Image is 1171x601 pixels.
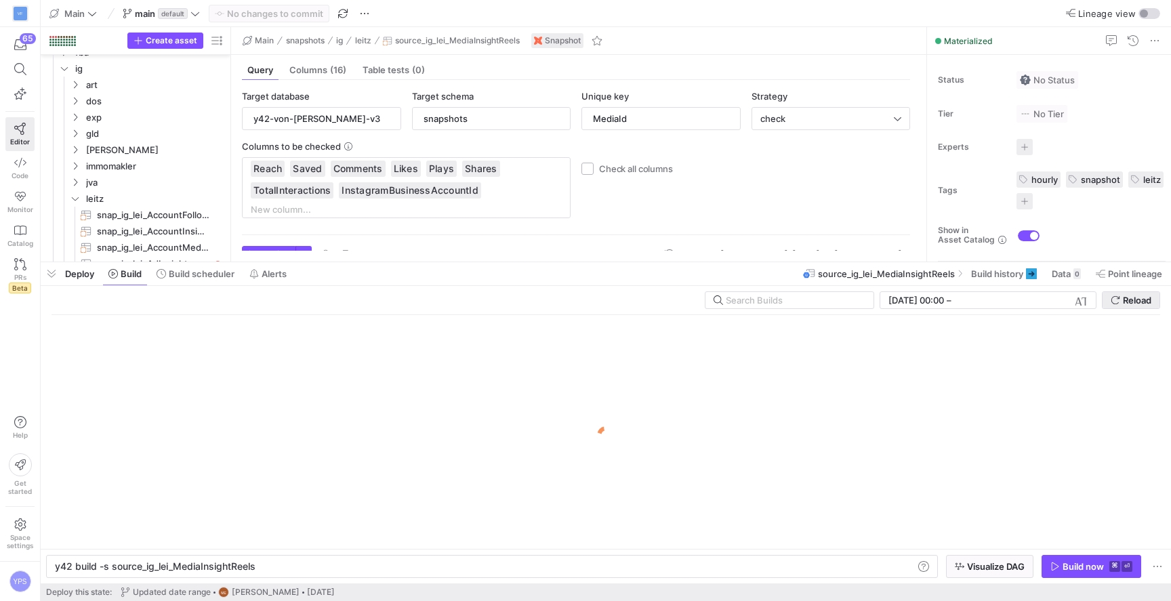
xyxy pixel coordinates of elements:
[307,587,335,597] span: [DATE]
[971,268,1023,279] span: Build history
[1020,108,1031,119] img: No tier
[86,94,223,109] span: dos
[938,226,995,245] span: Show in Asset Catalog
[965,262,1043,285] button: Build history
[1020,75,1031,85] img: No status
[14,7,27,20] div: VF
[86,175,223,190] span: jva
[8,479,32,495] span: Get started
[726,295,863,306] input: Search Builds
[255,36,274,45] span: Main
[888,295,944,306] input: Start datetime
[119,5,203,22] button: maindefault
[97,224,209,239] span: snap_ig_lei_AccountInsights​​​​​​​
[1031,174,1058,185] span: hourly
[412,66,425,75] span: (0)
[342,184,478,197] span: InstagramBusinessAccountId
[1046,262,1087,285] button: Data0
[150,262,241,285] button: Build scheduler
[75,61,223,77] span: ig
[55,560,255,572] span: y42 build -s source_ig_lei_MediaInsightReels
[262,268,287,279] span: Alerts
[534,37,542,45] img: undefined
[46,77,225,93] div: Press SPACE to select this row.
[46,223,225,239] div: Press SPACE to select this row.
[5,448,35,501] button: Getstarted
[97,207,209,223] span: snap_ig_lei_AccountFollowerInsights​​​​​​​
[12,431,28,439] span: Help
[12,171,28,180] span: Code
[683,249,902,259] div: Last edit: [PERSON_NAME], [DATE] by [PERSON_NAME]
[46,239,225,255] a: snap_ig_lei_AccountMediaProductType​​​​​​​
[355,36,371,45] span: leitz
[46,190,225,207] div: Press SPACE to select this row.
[5,117,35,151] a: Editor
[333,33,346,49] button: ig
[395,36,520,45] span: source_ig_lei_MediaInsightReels
[1052,268,1071,279] span: Data
[10,138,30,146] span: Editor
[7,239,33,247] span: Catalog
[146,36,197,45] span: Create asset
[46,255,225,272] a: snap_ig_lei_AdInsights​​​​​​​
[46,158,225,174] div: Press SPACE to select this row.
[545,36,581,45] span: Snapshot
[239,33,277,49] button: Main
[5,219,35,253] a: Catalog
[102,262,148,285] button: Build
[135,8,155,19] span: main
[5,512,35,556] a: Spacesettings
[394,162,418,175] span: Likes
[352,33,375,49] button: leitz
[46,93,225,109] div: Press SPACE to select this row.
[1020,75,1075,85] span: No Status
[752,91,787,102] span: Strategy
[5,253,35,299] a: PRsBeta
[1016,71,1078,89] button: No statusNo Status
[1102,291,1160,309] button: Reload
[944,36,993,46] span: Materialized
[14,273,26,281] span: PRs
[133,587,211,597] span: Updated date range
[818,268,955,279] span: source_ig_lei_MediaInsightReels
[1143,174,1161,185] span: leitz
[1109,561,1120,572] kbd: ⌘
[379,33,523,49] button: source_ig_lei_MediaInsightReels
[1073,268,1081,279] div: 0
[1063,561,1104,572] div: Build now
[46,207,225,223] a: snap_ig_lei_AccountFollowerInsights​​​​​​​
[760,113,785,124] span: check
[336,36,343,45] span: ig
[86,110,223,125] span: exp
[242,246,295,262] button: Preview
[1020,108,1064,119] span: No Tier
[1108,268,1162,279] span: Point lineage
[117,583,338,601] button: Updated date rangeME[PERSON_NAME][DATE]
[46,174,225,190] div: Press SPACE to select this row.
[5,151,35,185] a: Code
[1042,555,1141,578] button: Build now⌘⏎
[596,425,616,445] img: logo.gif
[86,126,223,142] span: gld
[243,262,293,285] button: Alerts
[363,66,425,75] span: Table tests
[954,295,1043,306] input: End datetime
[218,587,229,598] div: ME
[7,533,33,550] span: Space settings
[46,109,225,125] div: Press SPACE to select this row.
[946,555,1033,578] button: Visualize DAG
[330,66,346,75] span: (16)
[253,162,282,175] span: Reach
[64,8,85,19] span: Main
[594,163,673,174] label: Check all columns
[46,223,225,239] a: snap_ig_lei_AccountInsights​​​​​​​
[97,256,209,272] span: snap_ig_lei_AdInsights​​​​​​​
[1122,561,1132,572] kbd: ⏎
[46,142,225,158] div: Press SPACE to select this row.
[5,2,35,25] a: VF
[247,66,273,75] span: Query
[465,162,497,175] span: Shares
[9,283,31,293] span: Beta
[20,33,36,44] div: 65
[251,204,562,215] input: New column...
